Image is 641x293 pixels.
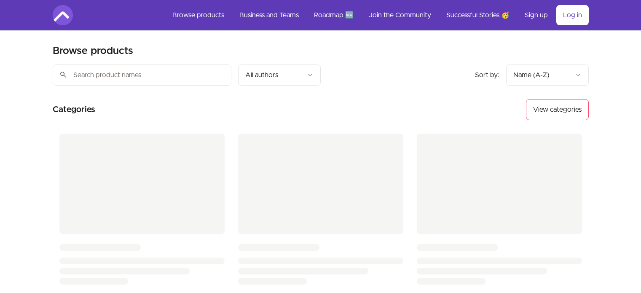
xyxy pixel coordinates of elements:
nav: Main [166,5,589,25]
span: Sort by: [475,72,499,78]
a: Join the Community [362,5,438,25]
a: Browse products [166,5,231,25]
button: View categories [526,99,589,120]
a: Log in [556,5,589,25]
a: Roadmap 🆕 [307,5,360,25]
a: Successful Stories 🥳 [440,5,516,25]
button: Product sort options [506,65,589,86]
input: Search product names [53,65,231,86]
img: Amigoscode logo [53,5,73,25]
a: Sign up [518,5,555,25]
span: search [59,69,67,81]
h2: Browse products [53,44,133,58]
a: Business and Teams [233,5,306,25]
h2: Categories [53,99,95,120]
button: Filter by author [238,65,321,86]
